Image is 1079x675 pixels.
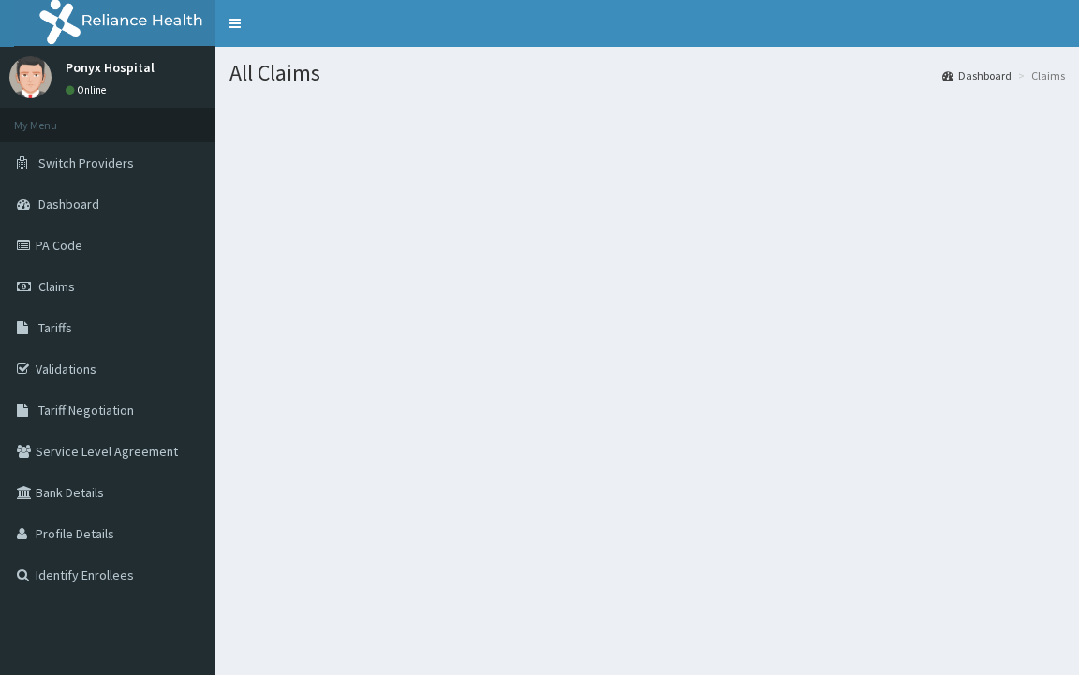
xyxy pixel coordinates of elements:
[38,319,72,336] span: Tariffs
[38,402,134,418] span: Tariff Negotiation
[38,154,134,171] span: Switch Providers
[1013,67,1065,83] li: Claims
[942,67,1012,83] a: Dashboard
[9,56,52,98] img: User Image
[66,83,111,96] a: Online
[38,196,99,213] span: Dashboard
[66,61,155,74] p: Ponyx Hospital
[38,278,75,295] span: Claims
[229,61,1065,85] h1: All Claims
